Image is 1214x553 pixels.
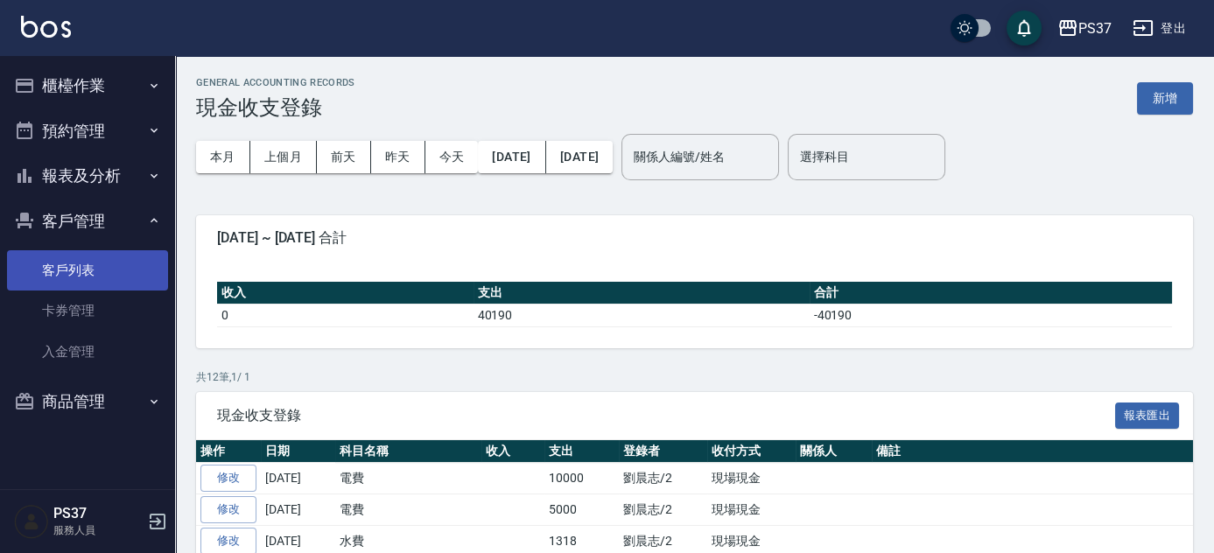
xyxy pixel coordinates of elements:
[544,463,619,494] td: 10000
[261,440,335,463] th: 日期
[546,141,613,173] button: [DATE]
[196,369,1193,385] p: 共 12 筆, 1 / 1
[14,504,49,539] img: Person
[261,494,335,526] td: [DATE]
[619,463,707,494] td: 劉晨志/2
[196,77,355,88] h2: GENERAL ACCOUNTING RECORDS
[371,141,425,173] button: 昨天
[317,141,371,173] button: 前天
[1115,402,1180,430] button: 報表匯出
[707,440,796,463] th: 收付方式
[7,379,168,424] button: 商品管理
[7,63,168,108] button: 櫃檯作業
[217,282,474,304] th: 收入
[53,505,143,522] h5: PS37
[196,440,261,463] th: 操作
[335,463,481,494] td: 電費
[1115,406,1180,423] a: 報表匯出
[481,440,545,463] th: 收入
[619,494,707,526] td: 劉晨志/2
[53,522,143,538] p: 服務人員
[1126,12,1193,45] button: 登出
[810,304,1172,326] td: -40190
[707,494,796,526] td: 現場現金
[7,199,168,244] button: 客戶管理
[196,141,250,173] button: 本月
[21,16,71,38] img: Logo
[544,494,619,526] td: 5000
[796,440,872,463] th: 關係人
[7,250,168,290] a: 客戶列表
[217,304,474,326] td: 0
[478,141,545,173] button: [DATE]
[261,463,335,494] td: [DATE]
[425,141,479,173] button: 今天
[1078,17,1112,39] div: PS37
[7,108,168,154] button: 預約管理
[7,290,168,331] a: 卡券管理
[7,332,168,372] a: 入金管理
[544,440,619,463] th: 支出
[474,304,810,326] td: 40190
[1137,82,1193,115] button: 新增
[1137,89,1193,106] a: 新增
[200,496,256,523] a: 修改
[250,141,317,173] button: 上個月
[217,407,1115,424] span: 現金收支登錄
[335,440,481,463] th: 科目名稱
[707,463,796,494] td: 現場現金
[335,494,481,526] td: 電費
[217,229,1172,247] span: [DATE] ~ [DATE] 合計
[7,153,168,199] button: 報表及分析
[619,440,707,463] th: 登錄者
[1050,10,1119,46] button: PS37
[196,95,355,120] h3: 現金收支登錄
[1007,10,1042,45] button: save
[200,465,256,492] a: 修改
[474,282,810,304] th: 支出
[810,282,1172,304] th: 合計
